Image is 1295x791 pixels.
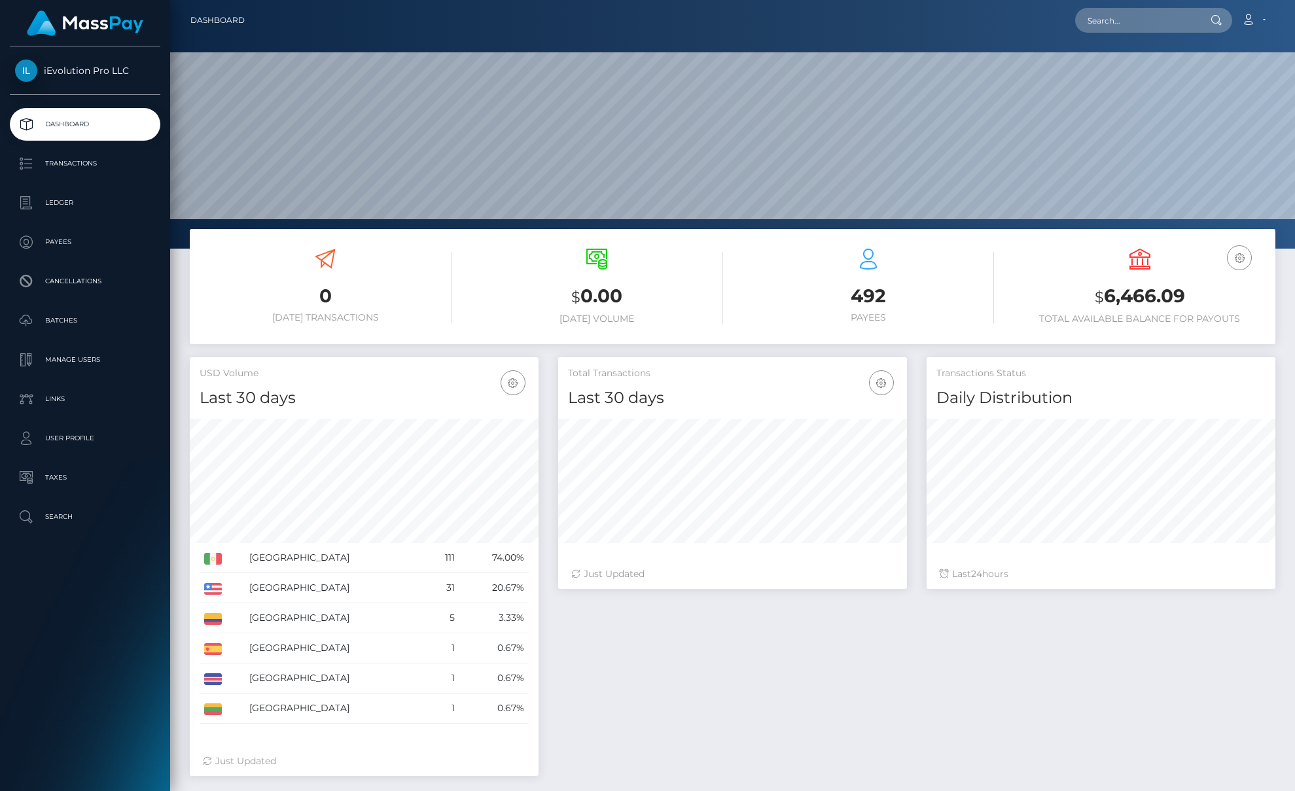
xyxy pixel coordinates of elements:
a: User Profile [10,422,160,455]
h4: Last 30 days [200,387,529,410]
p: Transactions [15,154,155,173]
td: 5 [428,603,460,633]
td: 31 [428,573,460,603]
p: Links [15,389,155,409]
img: iEvolution Pro LLC [15,60,37,82]
h5: USD Volume [200,367,529,380]
p: Taxes [15,468,155,487]
h3: 6,466.09 [1014,283,1266,310]
p: Payees [15,232,155,252]
a: Links [10,383,160,415]
small: $ [571,288,580,306]
td: [GEOGRAPHIC_DATA] [245,573,428,603]
a: Taxes [10,461,160,494]
td: 3.33% [459,603,529,633]
a: Transactions [10,147,160,180]
h5: Transactions Status [936,367,1266,380]
a: Batches [10,304,160,337]
small: $ [1095,288,1104,306]
p: Dashboard [15,114,155,134]
div: Just Updated [203,754,525,768]
h6: [DATE] Volume [471,313,723,325]
h6: Payees [743,312,995,323]
img: MX.png [204,553,222,565]
div: Just Updated [571,567,894,581]
a: Dashboard [10,108,160,141]
img: MassPay Logo [27,10,143,36]
td: [GEOGRAPHIC_DATA] [245,603,428,633]
h4: Daily Distribution [936,387,1266,410]
img: LT.png [204,703,222,715]
a: Manage Users [10,343,160,376]
a: Payees [10,226,160,258]
h3: 0.00 [471,283,723,310]
p: User Profile [15,429,155,448]
td: 0.67% [459,694,529,724]
td: 1 [428,633,460,663]
a: Cancellations [10,265,160,298]
td: 1 [428,694,460,724]
p: Ledger [15,193,155,213]
p: Manage Users [15,350,155,370]
a: Ledger [10,186,160,219]
td: [GEOGRAPHIC_DATA] [245,694,428,724]
td: 0.67% [459,663,529,694]
h4: Last 30 days [568,387,897,410]
div: Last hours [940,567,1262,581]
td: 0.67% [459,633,529,663]
h3: 0 [200,283,452,309]
p: Batches [15,311,155,330]
span: 24 [971,568,982,580]
td: [GEOGRAPHIC_DATA] [245,543,428,573]
td: 74.00% [459,543,529,573]
span: iEvolution Pro LLC [10,65,160,77]
p: Search [15,507,155,527]
td: [GEOGRAPHIC_DATA] [245,633,428,663]
a: Dashboard [190,7,245,34]
a: Search [10,501,160,533]
img: CR.png [204,673,222,685]
td: 111 [428,543,460,573]
h5: Total Transactions [568,367,897,380]
td: [GEOGRAPHIC_DATA] [245,663,428,694]
td: 1 [428,663,460,694]
img: ES.png [204,643,222,655]
p: Cancellations [15,272,155,291]
h6: Total Available Balance for Payouts [1014,313,1266,325]
h6: [DATE] Transactions [200,312,452,323]
h3: 492 [743,283,995,309]
td: 20.67% [459,573,529,603]
img: US.png [204,583,222,595]
input: Search... [1075,8,1198,33]
img: CO.png [204,613,222,625]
